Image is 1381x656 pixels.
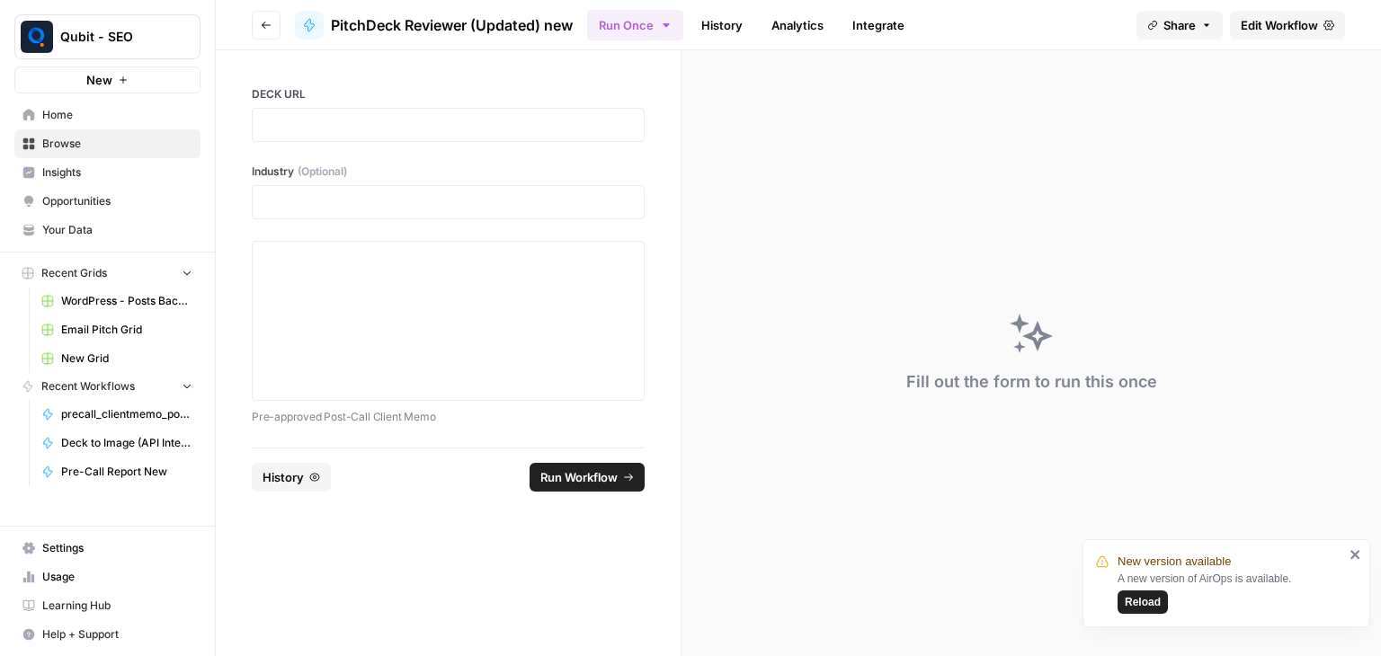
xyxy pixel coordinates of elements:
span: Your Data [42,222,192,238]
a: WordPress - Posts Backup [33,287,200,315]
span: Email Pitch Grid [61,322,192,338]
a: Usage [14,563,200,591]
span: Recent Grids [41,265,107,281]
button: Recent Grids [14,260,200,287]
a: Opportunities [14,187,200,216]
span: New version available [1118,553,1231,571]
span: History [263,468,304,486]
a: Analytics [761,11,834,40]
a: Settings [14,534,200,563]
a: New Grid [33,344,200,373]
span: Settings [42,540,192,556]
span: Share [1163,16,1196,34]
button: Run Workflow [530,463,645,492]
span: (Optional) [298,164,347,180]
button: Run Once [587,10,683,40]
span: New [86,71,112,89]
a: Email Pitch Grid [33,315,200,344]
a: Insights [14,158,200,187]
span: Reload [1125,594,1161,610]
button: Help + Support [14,620,200,649]
button: Share [1136,11,1223,40]
a: Edit Workflow [1230,11,1345,40]
button: close [1350,547,1362,562]
span: Insights [42,164,192,181]
p: Pre-approved Post-Call Client Memo [252,408,645,426]
span: Deck to Image (API Integration) [61,435,192,451]
button: Workspace: Qubit - SEO [14,14,200,59]
span: Edit Workflow [1241,16,1318,34]
span: Usage [42,569,192,585]
button: New [14,66,200,93]
a: Home [14,101,200,129]
a: Pre-Call Report New [33,457,200,486]
img: Qubit - SEO Logo [21,21,53,53]
span: Run Workflow [540,468,618,486]
span: PitchDeck Reviewer (Updated) new [331,14,573,36]
a: Your Data [14,216,200,244]
label: DECK URL [252,86,645,102]
button: History [252,463,331,492]
span: New Grid [61,350,192,367]
a: Integrate [842,11,915,40]
a: PitchDeck Reviewer (Updated) new [295,11,573,40]
span: precall_clientmemo_postrev_sagar [61,406,192,422]
span: Qubit - SEO [60,28,169,46]
a: Deck to Image (API Integration) [33,429,200,457]
span: Learning Hub [42,598,192,614]
span: WordPress - Posts Backup [61,293,192,309]
span: Opportunities [42,193,192,209]
span: Help + Support [42,626,192,643]
div: Fill out the form to run this once [906,369,1157,394]
span: Recent Workflows [41,378,135,394]
a: History [690,11,753,40]
a: precall_clientmemo_postrev_sagar [33,400,200,429]
a: Learning Hub [14,591,200,620]
button: Recent Workflows [14,373,200,400]
a: Browse [14,129,200,158]
span: Home [42,107,192,123]
div: A new version of AirOps is available. [1118,571,1344,614]
span: Browse [42,136,192,152]
button: Reload [1118,590,1168,614]
span: Pre-Call Report New [61,464,192,480]
label: Industry [252,164,645,180]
